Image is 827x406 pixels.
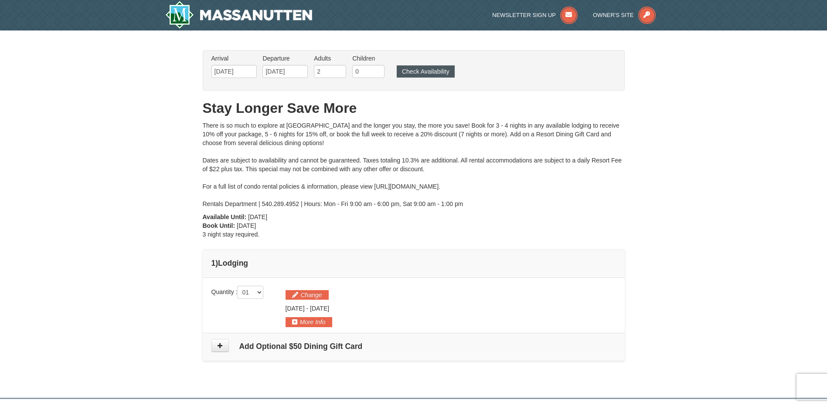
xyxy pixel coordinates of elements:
label: Arrival [211,54,257,63]
label: Adults [314,54,346,63]
h4: Add Optional $50 Dining Gift Card [211,342,616,351]
span: - [306,305,308,312]
a: Owner's Site [593,12,656,18]
span: [DATE] [237,222,256,229]
button: More Info [286,317,332,327]
span: 3 night stay required. [203,231,260,238]
a: Massanutten Resort [165,1,313,29]
span: ) [215,259,218,267]
a: Newsletter Sign Up [492,12,578,18]
label: Departure [262,54,308,63]
strong: Book Until: [203,222,235,229]
span: Owner's Site [593,12,634,18]
button: Check Availability [397,65,455,78]
label: Children [352,54,385,63]
div: There is so much to explore at [GEOGRAPHIC_DATA] and the longer you stay, the more you save! Book... [203,121,625,208]
h4: 1 Lodging [211,259,616,267]
span: [DATE] [310,305,329,312]
button: Change [286,290,329,300]
span: Quantity : [211,288,264,295]
h1: Stay Longer Save More [203,99,625,117]
img: Massanutten Resort Logo [165,1,313,29]
span: [DATE] [248,213,267,220]
strong: Available Until: [203,213,247,220]
span: Newsletter Sign Up [492,12,556,18]
span: [DATE] [286,305,305,312]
